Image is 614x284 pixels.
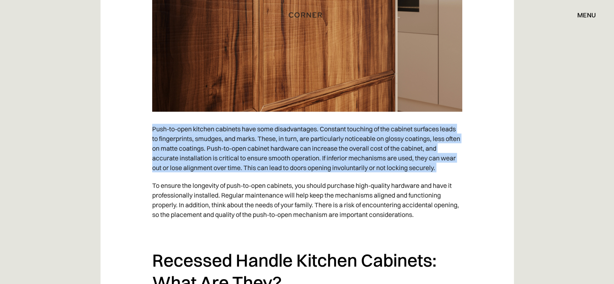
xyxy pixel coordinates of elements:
div: menu [569,8,596,22]
p: To ensure the longevity of push-to-open cabinets, you should purchase high-quality hardware and h... [152,177,462,223]
p: ‍ [152,223,462,241]
a: home [286,10,328,20]
p: Push-to-open kitchen cabinets have some disadvantages. Constant touching of the cabinet surfaces ... [152,120,462,177]
div: menu [577,12,596,18]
